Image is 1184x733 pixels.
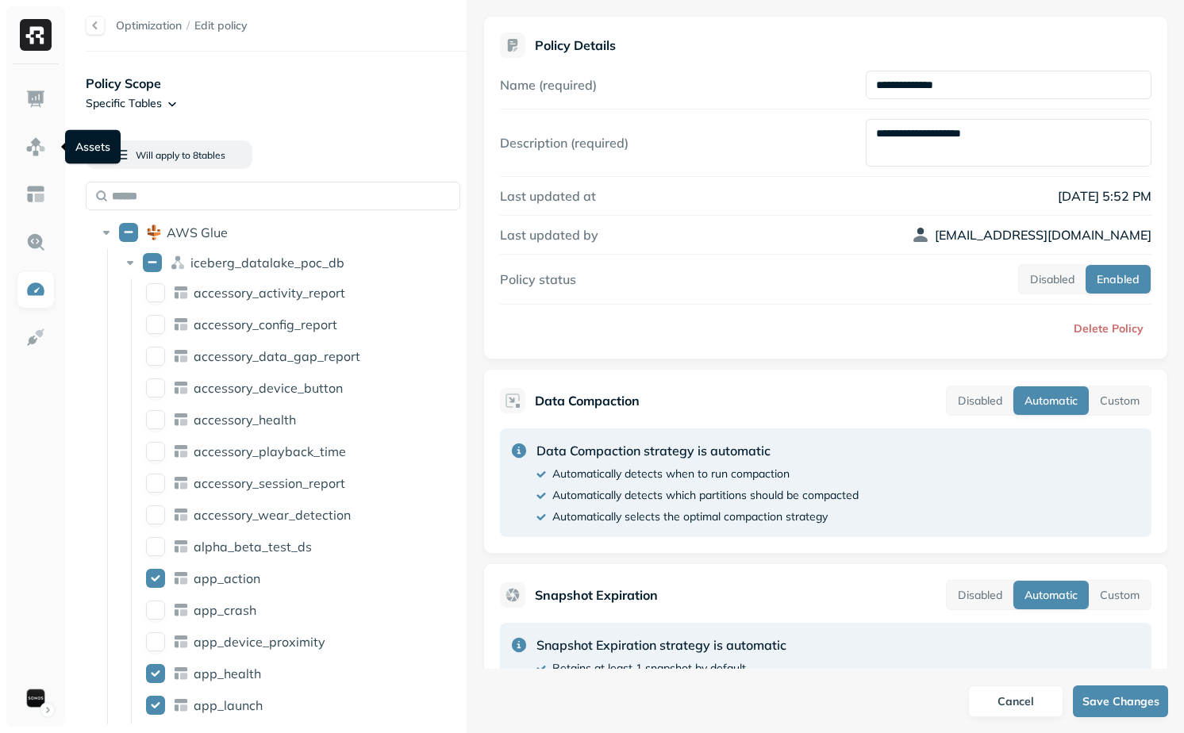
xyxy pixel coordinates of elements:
span: app_device_proximity [194,634,325,650]
p: accessory_data_gap_report [194,348,360,364]
button: app_launch [146,696,165,715]
button: alpha_beta_test_ds [146,537,165,556]
img: Dashboard [25,89,46,109]
span: Will apply to [136,149,190,161]
button: accessory_health [146,410,165,429]
div: app_healthapp_health [140,661,462,686]
label: Name (required) [500,77,597,93]
button: Custom [1089,581,1151,609]
nav: breadcrumb [116,18,248,33]
div: app_launchapp_launch [140,693,462,718]
label: Last updated by [500,227,598,243]
span: Edit policy [194,18,248,33]
button: Will apply to 8tables [86,140,252,169]
p: iceberg_datalake_poc_db [190,255,344,271]
img: Optimization [25,279,46,300]
p: accessory_playback_time [194,443,346,459]
div: accessory_device_buttonaccessory_device_button [140,375,462,401]
label: Description (required) [500,135,629,151]
p: AWS Glue [167,225,228,240]
div: iceberg_datalake_poc_dbiceberg_datalake_poc_db [116,250,461,275]
p: Snapshot Expiration [535,585,658,604]
p: / [186,18,190,33]
div: accessory_wear_detectionaccessory_wear_detection [140,502,462,528]
p: Snapshot Expiration strategy is automatic [536,635,904,654]
div: accessory_playback_timeaccessory_playback_time [140,439,462,464]
button: accessory_playback_time [146,442,165,461]
p: app_action [194,570,260,586]
div: accessory_config_reportaccessory_config_report [140,312,462,337]
button: Automatic [1013,581,1089,609]
button: app_action [146,569,165,588]
div: app_actionapp_action [140,566,462,591]
div: accessory_data_gap_reportaccessory_data_gap_report [140,343,462,369]
button: iceberg_datalake_poc_db [143,253,162,272]
a: Optimization [116,18,182,33]
p: accessory_device_button [194,380,343,396]
p: Data Compaction [535,391,640,410]
img: Sonos [25,687,47,709]
button: Custom [1089,386,1151,415]
button: Disabled [1019,265,1086,294]
button: accessory_data_gap_report [146,347,165,366]
p: [EMAIL_ADDRESS][DOMAIN_NAME] [935,225,1151,244]
p: Automatically selects the optimal compaction strategy [552,509,828,524]
button: AWS Glue [119,223,138,242]
button: app_health [146,664,165,683]
p: accessory_wear_detection [194,507,351,523]
button: accessory_session_report [146,474,165,493]
img: Asset Explorer [25,184,46,205]
button: Disabled [947,386,1013,415]
div: app_crashapp_crash [140,597,462,623]
button: Enabled [1086,265,1151,294]
button: accessory_activity_report [146,283,165,302]
button: Cancel [968,685,1063,717]
button: app_crash [146,601,165,620]
p: accessory_session_report [194,475,345,491]
div: accessory_session_reportaccessory_session_report [140,470,462,496]
button: accessory_device_button [146,378,165,397]
button: Delete Policy [1061,314,1151,343]
p: app_crash [194,602,256,618]
div: app_device_proximityapp_device_proximity [140,629,462,654]
button: app_device_proximity [146,632,165,651]
button: accessory_config_report [146,315,165,334]
p: app_health [194,666,261,681]
p: [DATE] 5:52 PM [866,186,1151,205]
p: Policy Details [535,37,616,53]
button: Disabled [947,581,1013,609]
img: Assets [25,136,46,157]
span: 8 table s [190,149,225,161]
p: Data Compaction strategy is automatic [536,441,859,460]
p: Policy Scope [86,74,467,93]
p: Specific Tables [86,96,162,111]
p: accessory_config_report [194,317,337,332]
p: accessory_activity_report [194,285,345,301]
p: accessory_health [194,412,296,428]
div: Assets [65,130,121,164]
p: alpha_beta_test_ds [194,539,312,555]
label: Last updated at [500,188,596,204]
div: AWS GlueAWS Glue [92,220,460,245]
button: Save Changes [1073,685,1168,717]
button: accessory_wear_detection [146,505,165,524]
p: app_launch [194,697,263,713]
p: Automatically detects which partitions should be compacted [552,488,859,503]
img: Ryft [20,19,52,51]
p: Retains at least 1 snapshot by default [552,661,746,676]
img: Integrations [25,327,46,347]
